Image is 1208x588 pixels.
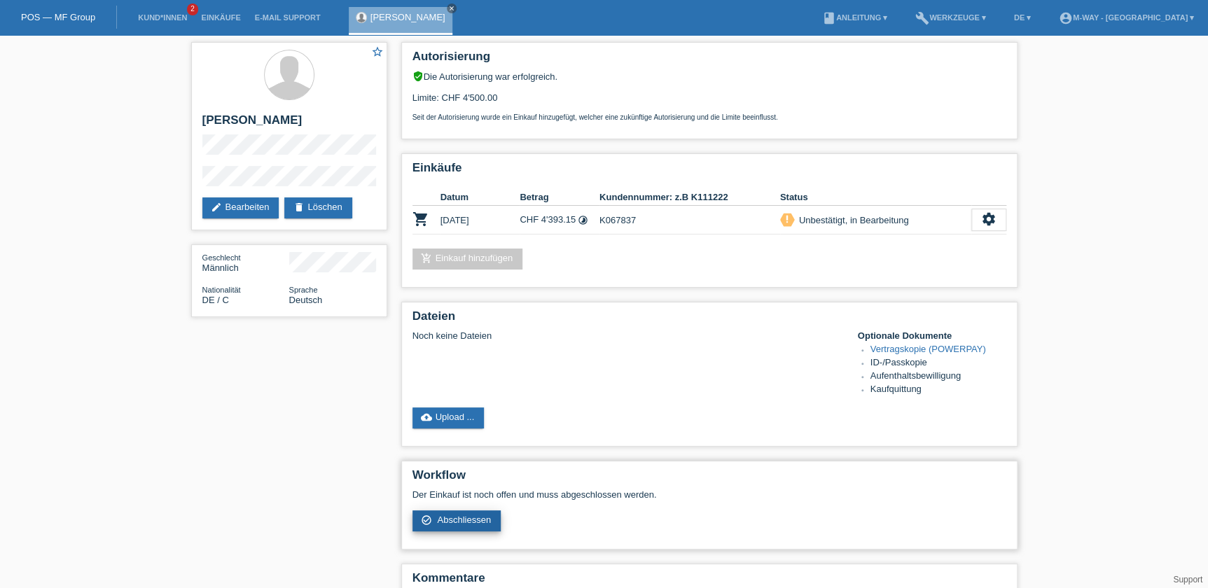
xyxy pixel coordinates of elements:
a: account_circlem-way - [GEOGRAPHIC_DATA] ▾ [1052,13,1201,22]
i: add_shopping_cart [421,253,432,264]
span: Abschliessen [437,514,491,525]
th: Status [780,189,971,206]
div: Noch keine Dateien [412,330,840,341]
p: Der Einkauf ist noch offen und muss abgeschlossen werden. [412,489,1006,500]
td: CHF 4'393.15 [520,206,599,234]
a: deleteLöschen [284,197,352,218]
h2: Autorisierung [412,50,1006,71]
i: account_circle [1059,11,1073,25]
td: [DATE] [440,206,520,234]
td: K067837 [599,206,780,234]
a: DE ▾ [1007,13,1038,22]
p: Seit der Autorisierung wurde ein Einkauf hinzugefügt, welcher eine zukünftige Autorisierung und d... [412,113,1006,121]
span: Deutsch [289,295,323,305]
a: E-Mail Support [248,13,328,22]
th: Betrag [520,189,599,206]
i: priority_high [782,214,792,224]
i: check_circle_outline [421,514,432,526]
a: [PERSON_NAME] [370,12,445,22]
span: 2 [187,3,198,15]
a: Support [1173,575,1202,584]
i: edit [211,202,222,213]
span: Deutschland / C / 01.10.2007 [202,295,229,305]
div: Limite: CHF 4'500.00 [412,82,1006,121]
a: POS — MF Group [21,12,95,22]
i: Fixe Raten (12 Raten) [578,215,588,225]
a: cloud_uploadUpload ... [412,407,485,428]
i: star_border [371,45,384,58]
a: bookAnleitung ▾ [815,13,894,22]
th: Kundennummer: z.B K111222 [599,189,780,206]
a: close [447,3,457,13]
a: editBearbeiten [202,197,279,218]
i: verified_user [412,71,424,82]
th: Datum [440,189,520,206]
a: star_border [371,45,384,60]
a: Einkäufe [194,13,247,22]
h2: Dateien [412,309,1006,330]
i: book [822,11,836,25]
span: Geschlecht [202,253,241,262]
div: Die Autorisierung war erfolgreich. [412,71,1006,82]
a: check_circle_outline Abschliessen [412,510,501,531]
a: add_shopping_cartEinkauf hinzufügen [412,248,523,269]
div: Männlich [202,252,289,273]
a: buildWerkzeuge ▾ [908,13,993,22]
li: Kaufquittung [870,384,1006,397]
span: Sprache [289,286,318,294]
li: ID-/Passkopie [870,357,1006,370]
div: Unbestätigt, in Bearbeitung [795,213,909,227]
a: Kund*innen [131,13,194,22]
span: Nationalität [202,286,241,294]
h2: Workflow [412,468,1006,489]
li: Aufenthaltsbewilligung [870,370,1006,384]
i: cloud_upload [421,412,432,423]
h2: Einkäufe [412,161,1006,182]
i: settings [981,211,997,227]
i: delete [293,202,304,213]
i: build [915,11,929,25]
a: Vertragskopie (POWERPAY) [870,344,986,354]
h4: Optionale Dokumente [858,330,1006,341]
i: close [448,5,455,12]
i: POSP00028135 [412,211,429,227]
h2: [PERSON_NAME] [202,113,376,134]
